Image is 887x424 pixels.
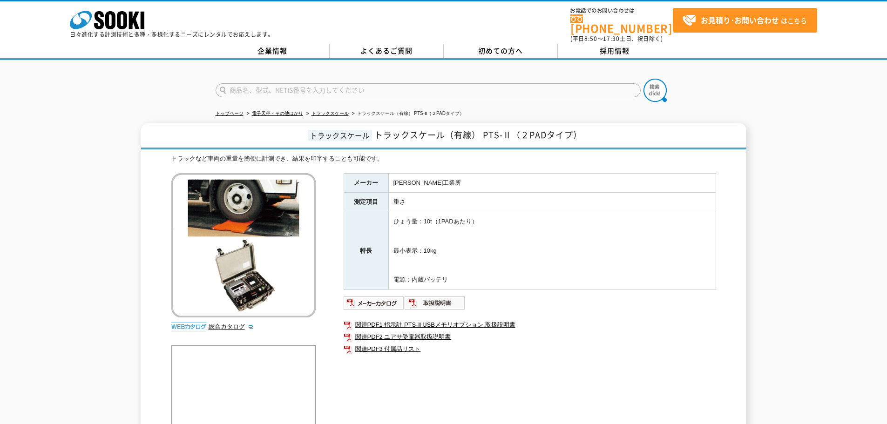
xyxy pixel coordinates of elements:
[344,296,405,310] img: メーカーカタログ
[209,323,254,330] a: 総合カタログ
[344,331,716,343] a: 関連PDF2 ユアサ受電器取扱説明書
[701,14,779,26] strong: お見積り･お問い合わせ
[405,296,466,310] img: 取扱説明書
[70,32,274,37] p: 日々進化する計測技術と多種・多様化するニーズにレンタルでお応えします。
[350,109,464,119] li: トラックスケール（有線） PTS-Ⅱ（２PADタイプ）
[330,44,444,58] a: よくあるご質問
[344,343,716,355] a: 関連PDF3 付属品リスト
[171,154,716,164] div: トラックなど車両の重量を簡便に計測でき、結果を印字することも可能です。
[388,212,716,290] td: ひょう量：10t（1PADあたり） 最小表示：10kg 電源：内蔵バッテリ
[252,111,303,116] a: 電子天秤・その他はかり
[344,302,405,309] a: メーカーカタログ
[603,34,620,43] span: 17:30
[388,173,716,193] td: [PERSON_NAME]工業所
[308,130,372,141] span: トラックスケール
[374,128,582,141] span: トラックスケール（有線） PTS-Ⅱ（２PADタイプ）
[478,46,523,56] span: 初めての方へ
[171,322,206,331] img: webカタログ
[444,44,558,58] a: 初めての方へ
[344,193,388,212] th: 測定項目
[570,34,663,43] span: (平日 ～ 土日、祝日除く)
[311,111,349,116] a: トラックスケール
[216,83,641,97] input: 商品名、型式、NETIS番号を入力してください
[344,173,388,193] th: メーカー
[405,302,466,309] a: 取扱説明書
[558,44,672,58] a: 採用情報
[344,319,716,331] a: 関連PDF1 指示計 PTS-Ⅱ USBメモリオプション 取扱説明書
[643,79,667,102] img: btn_search.png
[570,14,673,34] a: [PHONE_NUMBER]
[673,8,817,33] a: お見積り･お問い合わせはこちら
[570,8,673,13] span: お電話でのお問い合わせは
[171,173,316,317] img: トラックスケール（有線） PTS-Ⅱ（２PADタイプ）
[344,212,388,290] th: 特長
[216,44,330,58] a: 企業情報
[682,13,807,27] span: はこちら
[584,34,597,43] span: 8:50
[216,111,244,116] a: トップページ
[388,193,716,212] td: 重さ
